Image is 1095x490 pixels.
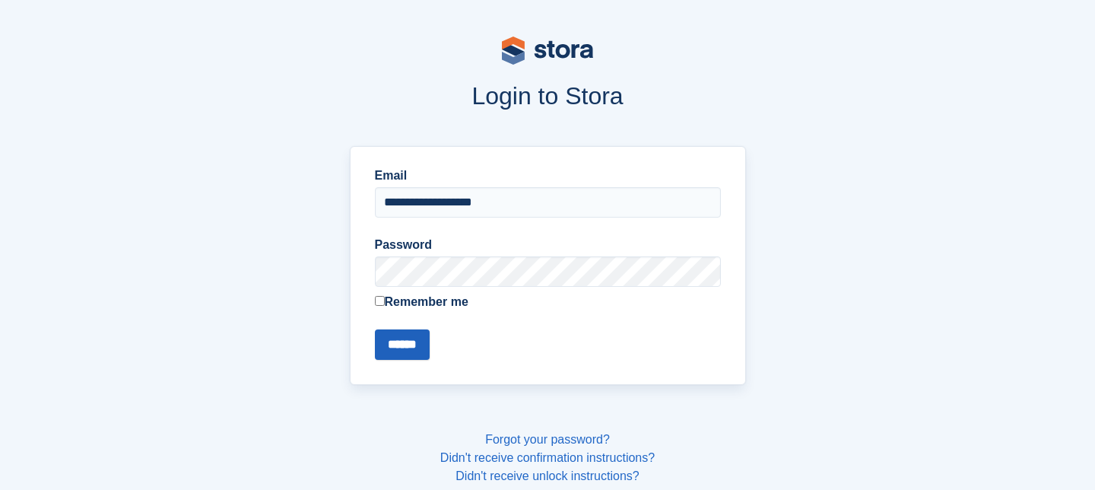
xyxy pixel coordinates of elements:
img: stora-logo-53a41332b3708ae10de48c4981b4e9114cc0af31d8433b30ea865607fb682f29.svg [502,37,593,65]
label: Password [375,236,721,254]
label: Remember me [375,293,721,311]
a: Forgot your password? [485,433,610,446]
input: Remember me [375,296,385,306]
a: Didn't receive unlock instructions? [455,469,639,482]
a: Didn't receive confirmation instructions? [440,451,655,464]
label: Email [375,167,721,185]
h1: Login to Stora [59,82,1036,110]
